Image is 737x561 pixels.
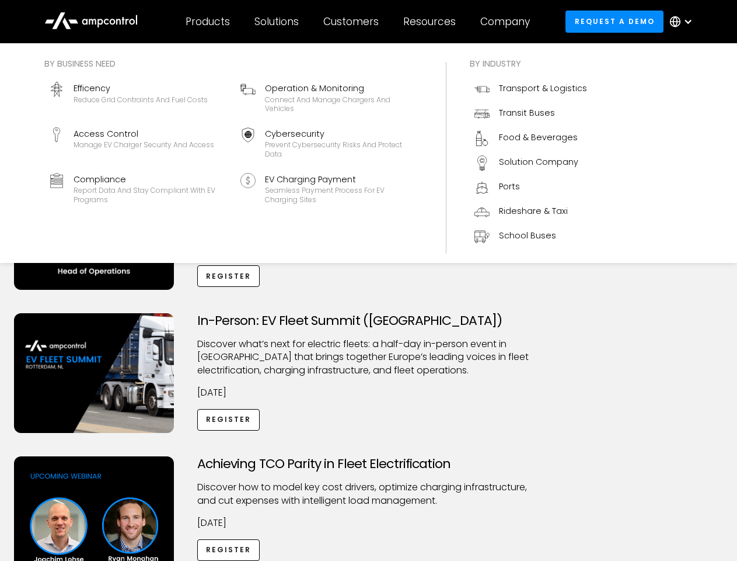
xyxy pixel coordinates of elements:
[499,155,578,168] div: Solution Company
[186,15,230,28] div: Products
[197,481,540,507] p: Discover how to model key cost drivers, optimize charging infrastructure, and cut expenses with i...
[197,386,540,399] p: [DATE]
[74,186,226,204] div: Report data and stay compliant with EV programs
[254,15,299,28] div: Solutions
[197,338,540,377] p: ​Discover what’s next for electric fleets: a half-day in-person event in [GEOGRAPHIC_DATA] that b...
[236,168,422,209] a: EV Charging PaymentSeamless Payment Process for EV Charging Sites
[499,205,568,217] div: Rideshare & Taxi
[470,126,592,151] a: Food & Beverages
[44,123,231,164] a: Access ControlManage EV charger security and access
[236,123,422,164] a: CybersecurityPrevent cybersecurity risks and protect data
[499,131,578,144] div: Food & Beverages
[470,77,592,102] a: Transport & Logistics
[74,140,214,150] div: Manage EV charger security and access
[565,11,663,32] a: Request a demo
[197,456,540,472] h3: Achieving TCO Parity in Fleet Electrification
[499,106,555,119] div: Transit Buses
[470,224,592,249] a: School Buses
[265,82,418,95] div: Operation & Monitoring
[403,15,456,28] div: Resources
[499,180,520,193] div: Ports
[44,168,231,209] a: ComplianceReport data and stay compliant with EV programs
[265,95,418,113] div: Connect and manage chargers and vehicles
[74,82,208,95] div: Efficency
[470,57,592,70] div: By industry
[470,102,592,126] a: Transit Buses
[265,186,418,204] div: Seamless Payment Process for EV Charging Sites
[265,173,418,186] div: EV Charging Payment
[323,15,379,28] div: Customers
[236,77,422,118] a: Operation & MonitoringConnect and manage chargers and vehicles
[265,127,418,140] div: Cybersecurity
[44,77,231,118] a: EfficencyReduce grid contraints and fuel costs
[74,173,226,186] div: Compliance
[470,151,592,175] a: Solution Company
[44,57,422,70] div: By business need
[470,175,592,200] a: Ports
[499,229,556,242] div: School Buses
[480,15,530,28] div: Company
[470,200,592,224] a: Rideshare & Taxi
[74,127,214,140] div: Access Control
[74,95,208,105] div: Reduce grid contraints and fuel costs
[197,517,540,529] p: [DATE]
[197,409,260,431] a: Register
[197,313,540,328] h3: In-Person: EV Fleet Summit ([GEOGRAPHIC_DATA])
[197,265,260,287] a: Register
[265,140,418,158] div: Prevent cybersecurity risks and protect data
[499,82,587,95] div: Transport & Logistics
[197,539,260,561] a: Register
